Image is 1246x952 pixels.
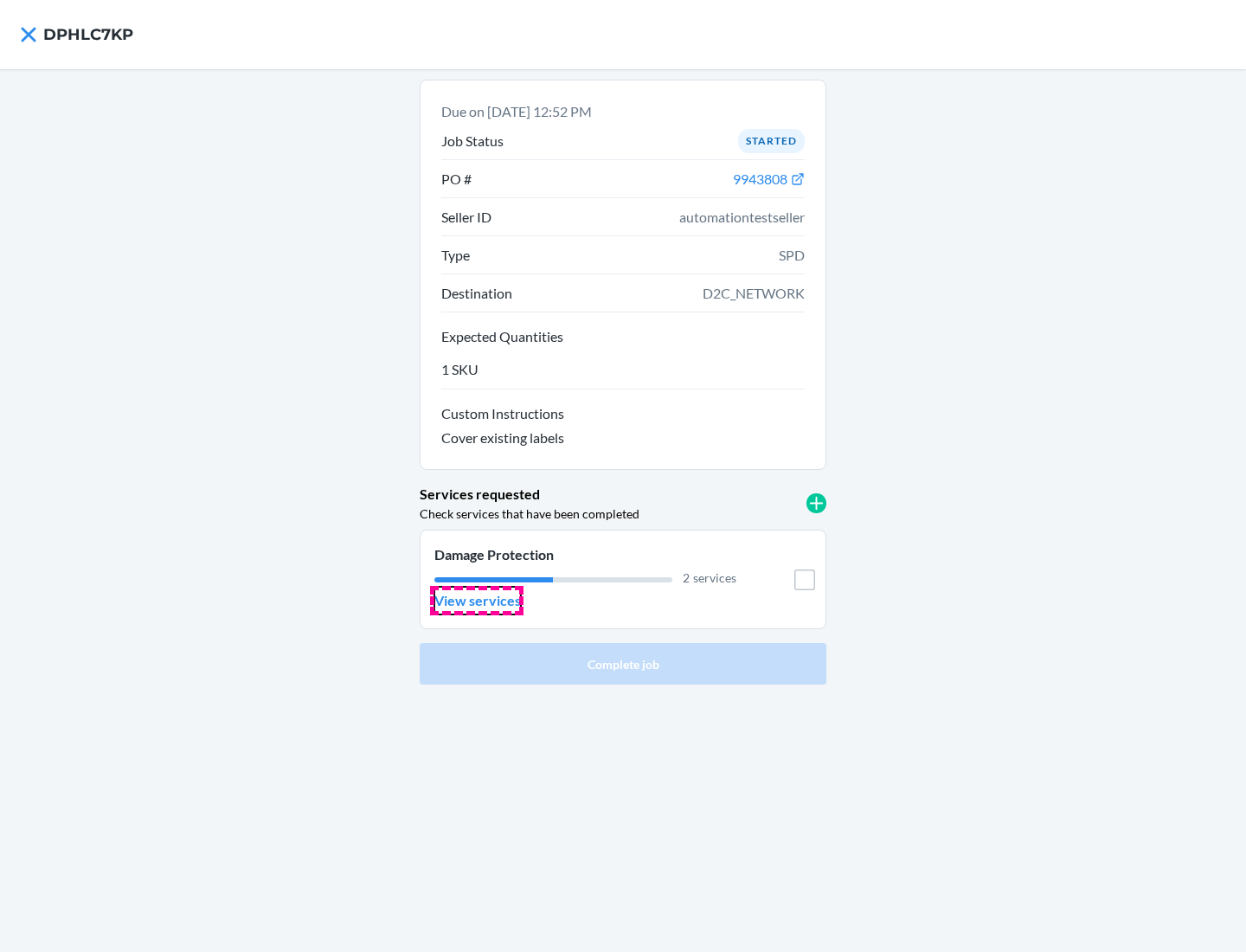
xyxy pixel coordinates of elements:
[733,172,805,187] a: 9943808
[441,101,805,122] p: Due on [DATE] 12:52 PM
[441,245,470,266] p: Type
[441,326,805,351] button: Expected Quantities
[738,129,805,153] div: Started
[434,587,521,614] button: View services
[683,570,690,585] span: 2
[733,170,787,187] span: 9943808
[703,283,805,304] span: D2C_NETWORK
[441,403,805,424] p: Custom Instructions
[434,544,736,565] p: Damage Protection
[43,23,133,46] h4: DPHLC7KP
[441,403,805,428] button: Custom Instructions
[441,169,472,190] p: PO #
[420,643,826,685] button: Complete job
[441,283,512,304] p: Destination
[693,570,736,585] span: services
[441,428,564,448] p: Cover existing labels
[679,207,805,228] span: automationtestseller
[420,505,639,523] p: Check services that have been completed
[420,484,540,505] p: Services requested
[441,326,805,347] p: Expected Quantities
[779,245,805,266] span: SPD
[441,207,491,228] p: Seller ID
[441,131,504,151] p: Job Status
[434,590,521,611] p: View services
[441,359,478,380] p: 1 SKU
